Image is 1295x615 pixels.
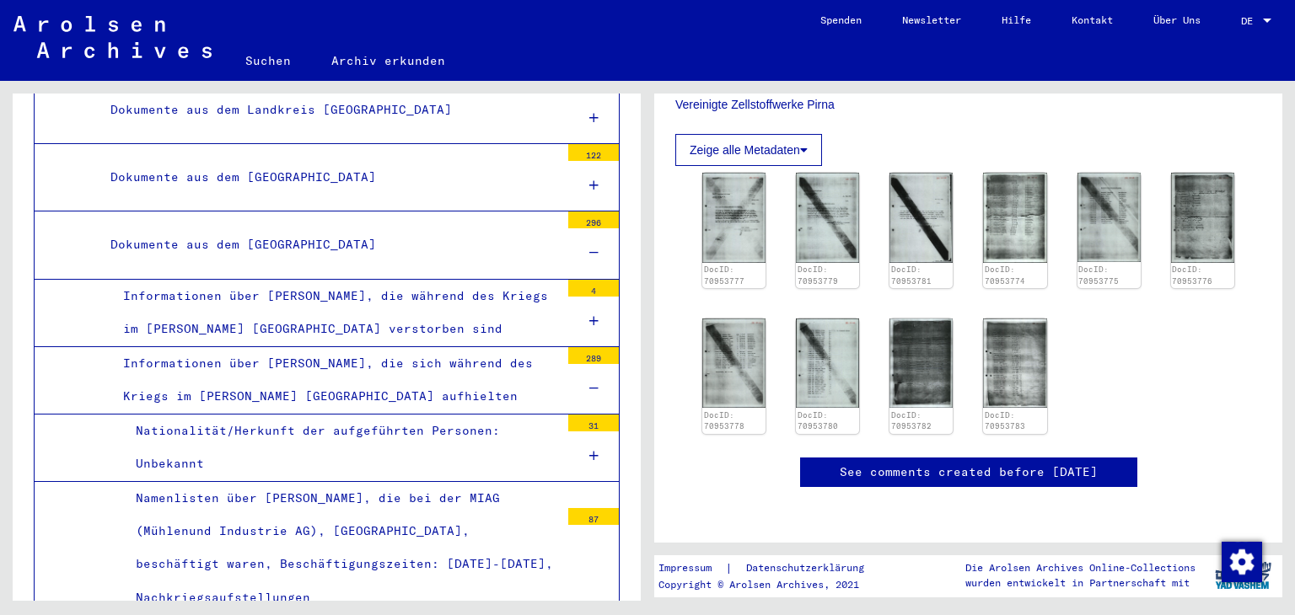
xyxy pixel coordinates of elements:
div: 87 [568,508,619,525]
div: Dokumente aus dem [GEOGRAPHIC_DATA] [98,161,560,194]
p: Die Arolsen Archives Online-Collections [965,560,1196,575]
div: Informationen über [PERSON_NAME], die sich während des Kriegs im [PERSON_NAME] [GEOGRAPHIC_DATA] ... [110,347,560,413]
img: 001.jpg [796,173,859,262]
div: Dokumente aus dem Landkreis [GEOGRAPHIC_DATA] [98,94,560,126]
div: 289 [568,347,619,364]
span: DE [1241,15,1260,27]
div: 31 [568,414,619,431]
button: Zeige alle Metadaten [675,134,822,166]
a: DocID: 70953783 [985,410,1025,431]
a: DocID: 70953779 [798,265,838,286]
img: 001.jpg [889,318,953,408]
img: 001.jpg [983,318,1046,408]
a: Impressum [658,559,725,577]
div: Nationalität/Herkunft der aufgeführten Personen: Unbekannt [123,414,560,480]
a: DocID: 70953781 [891,265,932,286]
img: yv_logo.png [1212,554,1275,596]
a: Datenschutzerklärung [733,559,884,577]
div: 296 [568,211,619,228]
a: Suchen [225,40,311,81]
div: Namenlisten über [PERSON_NAME], die bei der MIAG (Mühlenund Industrie AG), [GEOGRAPHIC_DATA], bes... [123,482,560,614]
img: 001.jpg [983,173,1046,262]
p: wurden entwickelt in Partnerschaft mit [965,575,1196,591]
img: 001.jpg [1077,173,1141,262]
img: 001.jpg [889,173,953,262]
p: Copyright © Arolsen Archives, 2021 [658,577,884,592]
div: 101 [568,77,619,94]
a: DocID: 70953780 [798,410,838,431]
a: DocID: 70953778 [704,410,744,431]
div: 4 [568,280,619,297]
img: 001.jpg [702,318,766,408]
img: 001.jpg [796,318,859,408]
a: Archiv erkunden [311,40,465,81]
div: | [658,559,884,577]
a: DocID: 70953774 [985,265,1025,286]
p: Vereinigte Zellstoffwerke Pirna [675,96,1261,114]
img: Zustimmung ändern [1222,542,1262,582]
img: 001.jpg [1171,173,1234,262]
img: Arolsen_neg.svg [13,16,212,58]
a: DocID: 70953776 [1172,265,1212,286]
img: 001.jpg [702,173,766,262]
a: See comments created before [DATE] [840,463,1098,481]
a: DocID: 70953777 [704,265,744,286]
div: Dokumente aus dem [GEOGRAPHIC_DATA] [98,228,560,261]
div: Informationen über [PERSON_NAME], die während des Kriegs im [PERSON_NAME] [GEOGRAPHIC_DATA] verst... [110,280,560,345]
a: DocID: 70953775 [1078,265,1119,286]
a: DocID: 70953782 [891,410,932,431]
div: 122 [568,144,619,161]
